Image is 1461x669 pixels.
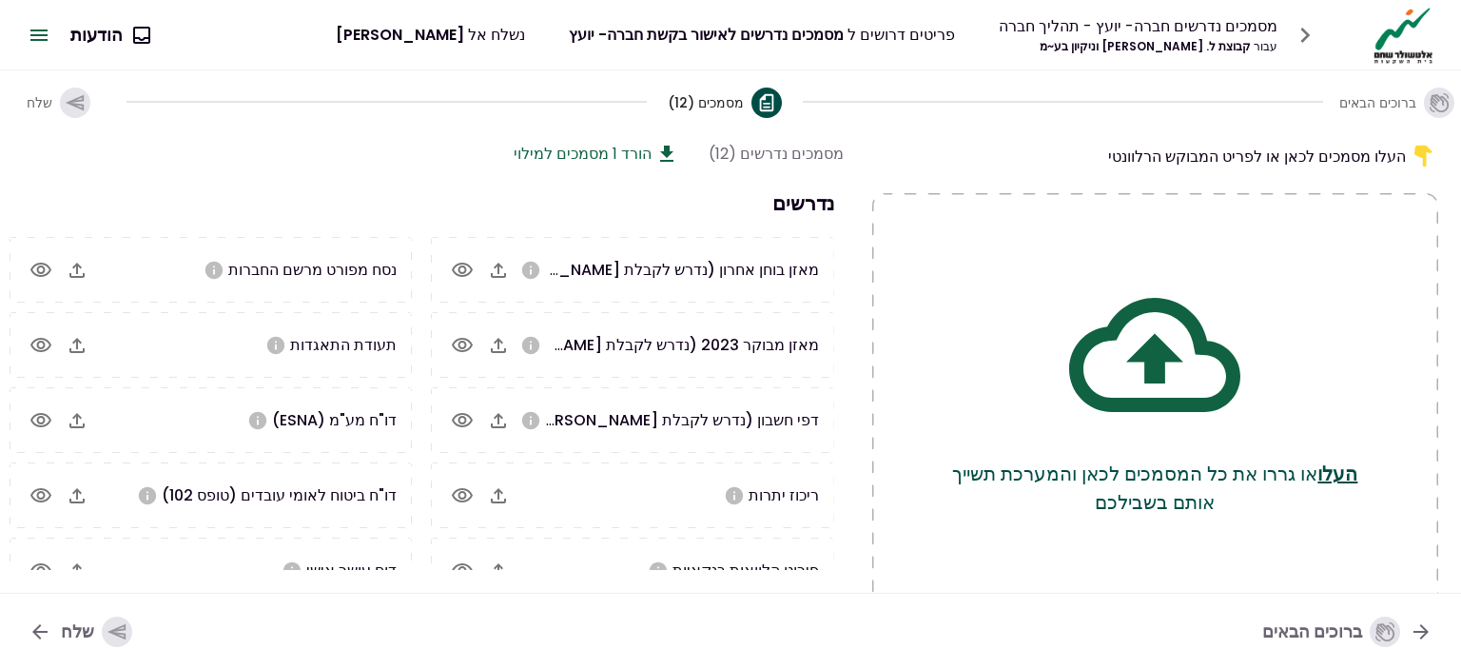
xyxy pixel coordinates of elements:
[455,259,819,281] span: מאזן בוחן אחרון (נדרש לקבלת [PERSON_NAME] ירוק)
[137,485,158,506] svg: אנא העלו טופס 102 משנת 2023 ועד היום
[437,334,819,356] span: מאזן מבוקר 2023 (נדרש לקבלת [PERSON_NAME] ירוק)
[306,560,397,581] span: דוח עושר אישי
[204,260,224,281] svg: אנא העלו נסח חברה מפורט כולל שעבודים
[872,142,1438,170] div: העלו מסמכים לכאן או לפריט המבוקש הרלוונטי
[1344,72,1450,133] button: ברוכים הבאים
[709,142,844,166] div: מסמכים נדרשים (12)
[290,334,397,356] span: תעודת התאגדות
[162,484,397,506] span: דו"ח ביטוח לאומי עובדים (טופס 102)
[61,617,132,647] div: שלח
[648,561,669,581] svg: אנא העלו פרוט הלוואות מהבנקים
[668,72,782,133] button: מסמכים (12)
[336,23,525,47] div: נשלח אל
[1339,93,1416,112] span: ברוכים הבאים
[13,607,147,657] button: שלח
[1317,460,1357,488] button: העלו
[336,24,464,46] span: [PERSON_NAME]
[247,410,268,431] svg: אנא העלו דו"ח מע"מ (ESNA) משנת 2023 ועד היום
[1254,38,1277,54] span: עבור
[672,560,819,581] span: פירוט הלוואות בנקאיות
[520,410,541,431] svg: אנא העלו דפי חשבון ל3 חודשים האחרונים לכל החשבונות בנק
[1369,6,1438,65] img: Logo
[749,484,819,506] span: ריכוז יתרות
[569,24,844,46] span: מסמכים נדרשים לאישור בקשת חברה- יועץ
[55,10,165,60] button: הודעות
[724,485,745,506] svg: אנא העלו ריכוז יתרות עדכני בבנקים, בחברות אשראי חוץ בנקאיות ובחברות כרטיסי אשראי
[272,409,397,431] span: דו"ח מע"מ (ESNA)
[265,335,286,356] svg: אנא העלו תעודת התאגדות של החברה
[520,260,541,281] svg: במידה ונערכת הנהלת חשבונות כפולה בלבד
[27,93,52,112] span: שלח
[999,14,1277,38] div: מסמכים נדרשים חברה- יועץ - תהליך חברה
[493,409,819,431] span: דפי חשבון (נדרש לקבלת [PERSON_NAME] ירוק)
[1262,617,1400,647] div: ברוכים הבאים
[999,38,1277,55] div: קבוצת ל. [PERSON_NAME] וניקיון בע~מ
[1247,607,1448,657] button: ברוכים הבאים
[282,561,302,581] svg: אנא הורידו את הטופס מלמעלה. יש למלא ולהחזיר חתום על ידי הבעלים
[228,259,397,281] span: נסח מפורט מרשם החברות
[520,335,541,356] svg: אנא העלו מאזן מבוקר לשנה 2023
[948,460,1362,517] p: או גררו את כל המסמכים לכאן והמערכת תשייך אותם בשבילכם
[514,142,678,166] button: הורד 1 מסמכים למילוי
[11,72,106,133] button: שלח
[569,23,955,47] div: פריטים דרושים ל
[668,93,744,112] span: מסמכים (12)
